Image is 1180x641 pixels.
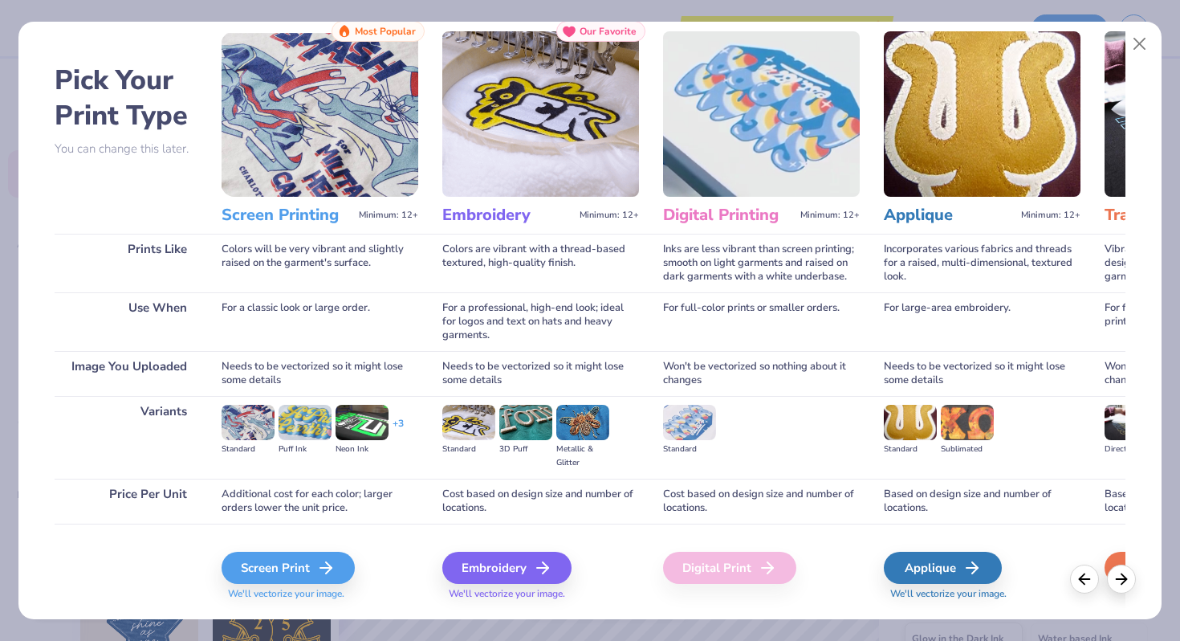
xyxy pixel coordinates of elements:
[222,552,355,584] div: Screen Print
[336,443,389,456] div: Neon Ink
[884,205,1015,226] h3: Applique
[580,210,639,221] span: Minimum: 12+
[222,351,418,396] div: Needs to be vectorized so it might lose some details
[941,405,994,440] img: Sublimated
[222,31,418,197] img: Screen Printing
[222,205,352,226] h3: Screen Printing
[499,405,552,440] img: 3D Puff
[442,351,639,396] div: Needs to be vectorized so it might lose some details
[663,351,860,396] div: Won't be vectorized so nothing about it changes
[279,443,332,456] div: Puff Ink
[442,31,639,197] img: Embroidery
[884,479,1080,524] div: Based on design size and number of locations.
[336,405,389,440] img: Neon Ink
[800,210,860,221] span: Minimum: 12+
[663,405,716,440] img: Standard
[499,443,552,456] div: 3D Puff
[55,479,203,524] div: Price Per Unit
[663,479,860,524] div: Cost based on design size and number of locations.
[55,234,203,292] div: Prints Like
[884,587,1080,601] span: We'll vectorize your image.
[556,405,609,440] img: Metallic & Glitter
[359,210,418,221] span: Minimum: 12+
[442,443,495,456] div: Standard
[663,205,794,226] h3: Digital Printing
[884,552,1002,584] div: Applique
[884,443,937,456] div: Standard
[663,234,860,292] div: Inks are less vibrant than screen printing; smooth on light garments and raised on dark garments ...
[222,587,418,601] span: We'll vectorize your image.
[279,405,332,440] img: Puff Ink
[442,405,495,440] img: Standard
[580,26,637,37] span: Our Favorite
[884,292,1080,351] div: For large-area embroidery.
[442,552,572,584] div: Embroidery
[222,443,275,456] div: Standard
[442,234,639,292] div: Colors are vibrant with a thread-based textured, high-quality finish.
[1105,405,1158,440] img: Direct-to-film
[663,443,716,456] div: Standard
[1105,443,1158,456] div: Direct-to-film
[442,587,639,601] span: We'll vectorize your image.
[663,552,796,584] div: Digital Print
[222,292,418,351] div: For a classic look or large order.
[55,396,203,479] div: Variants
[442,292,639,351] div: For a professional, high-end look; ideal for logos and text on hats and heavy garments.
[222,479,418,524] div: Additional cost for each color; larger orders lower the unit price.
[556,443,609,470] div: Metallic & Glitter
[393,417,404,444] div: + 3
[55,63,203,133] h2: Pick Your Print Type
[222,405,275,440] img: Standard
[355,26,416,37] span: Most Popular
[941,443,994,456] div: Sublimated
[1021,210,1080,221] span: Minimum: 12+
[55,292,203,351] div: Use When
[884,405,937,440] img: Standard
[222,234,418,292] div: Colors will be very vibrant and slightly raised on the garment's surface.
[884,31,1080,197] img: Applique
[663,292,860,351] div: For full-color prints or smaller orders.
[55,142,203,156] p: You can change this later.
[884,234,1080,292] div: Incorporates various fabrics and threads for a raised, multi-dimensional, textured look.
[884,351,1080,396] div: Needs to be vectorized so it might lose some details
[663,31,860,197] img: Digital Printing
[55,351,203,396] div: Image You Uploaded
[442,479,639,524] div: Cost based on design size and number of locations.
[442,205,573,226] h3: Embroidery
[1125,29,1155,59] button: Close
